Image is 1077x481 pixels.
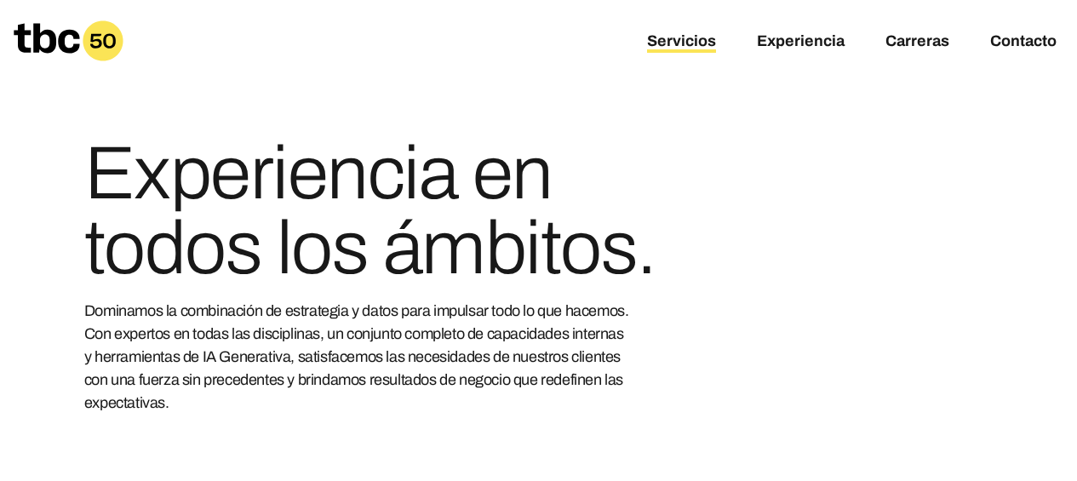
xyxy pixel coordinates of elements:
[647,32,716,53] a: Servicios
[84,133,656,289] font: Experiencia en todos los ámbitos.
[990,32,1057,49] font: Contacto
[14,20,123,61] a: Página principal
[647,32,716,49] font: Servicios
[84,302,629,411] font: Dominamos la combinación de estrategia y datos para impulsar todo lo que hacemos. Con expertos en...
[885,32,949,53] a: Carreras
[757,32,845,53] a: Experiencia
[990,32,1057,53] a: Contacto
[885,32,949,49] font: Carreras
[757,32,845,49] font: Experiencia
